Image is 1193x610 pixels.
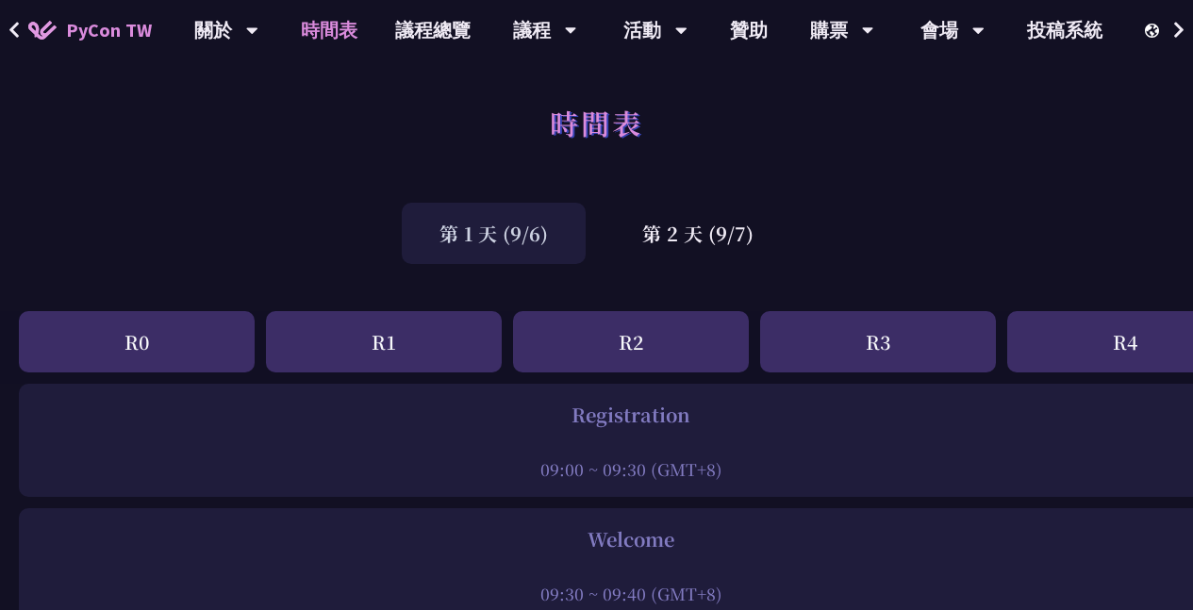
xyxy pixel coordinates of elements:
[28,21,57,40] img: Home icon of PyCon TW 2025
[1145,24,1164,38] img: Locale Icon
[9,7,171,54] a: PyCon TW
[513,311,749,372] div: R2
[266,311,502,372] div: R1
[402,203,586,264] div: 第 1 天 (9/6)
[605,203,791,264] div: 第 2 天 (9/7)
[19,311,255,372] div: R0
[66,16,152,44] span: PyCon TW
[760,311,996,372] div: R3
[550,94,643,151] h1: 時間表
